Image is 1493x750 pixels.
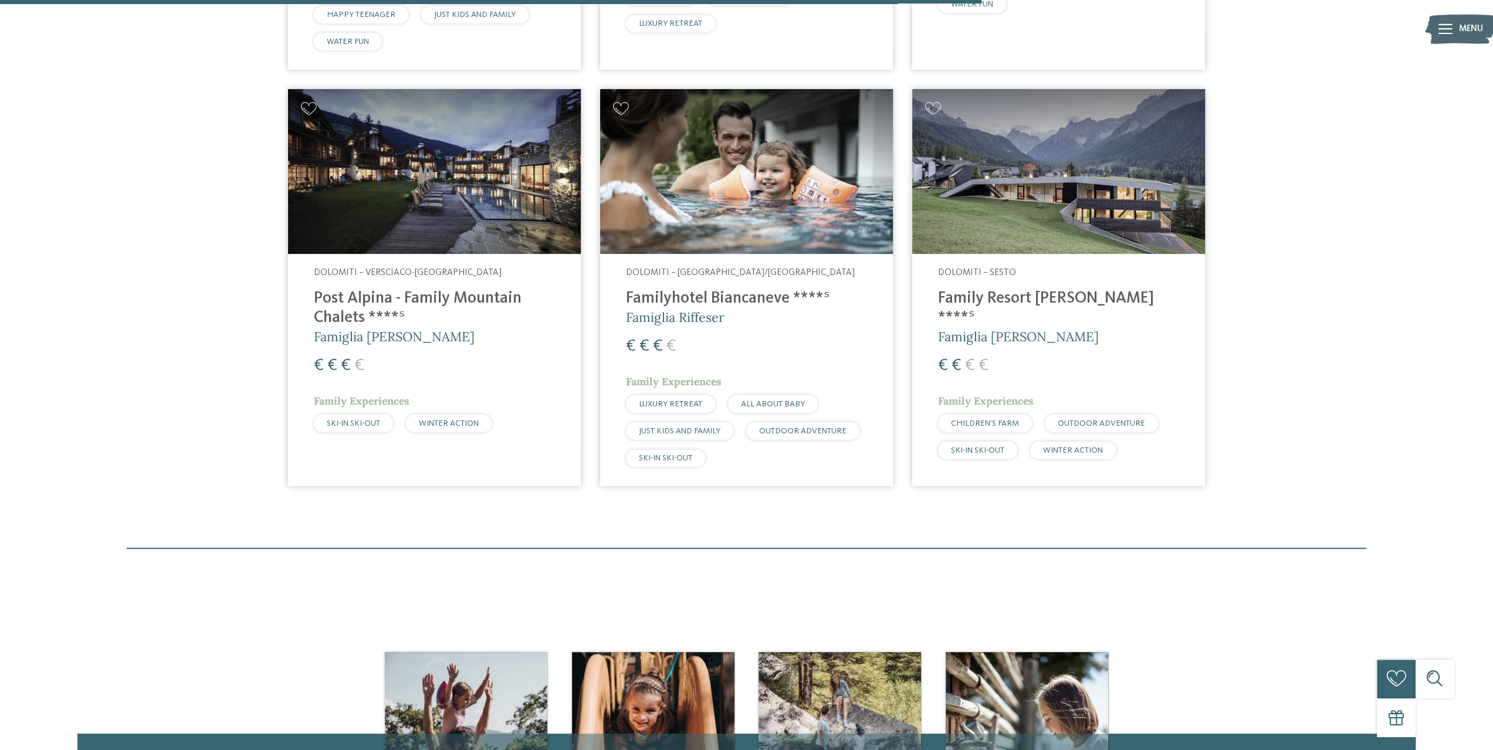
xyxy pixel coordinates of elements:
[938,328,1099,345] span: Famiglia [PERSON_NAME]
[419,419,479,427] span: WINTER ACTION
[288,89,581,486] a: Cercate un hotel per famiglie? Qui troverete solo i migliori! Dolomiti – Versciaco-[GEOGRAPHIC_DA...
[314,289,555,328] h4: Post Alpina - Family Mountain Chalets ****ˢ
[314,268,502,277] span: Dolomiti – Versciaco-[GEOGRAPHIC_DATA]
[327,38,369,46] span: WATER FUN
[354,357,364,374] span: €
[965,357,975,374] span: €
[639,454,692,462] span: SKI-IN SKI-OUT
[1058,419,1145,427] span: OUTDOOR ADVENTURE
[639,338,649,355] span: €
[666,338,676,355] span: €
[314,328,475,345] span: Famiglia [PERSON_NAME]
[314,357,324,374] span: €
[626,338,636,355] span: €
[288,89,581,254] img: Post Alpina - Family Mountain Chalets ****ˢ
[938,394,1034,408] span: Family Experiences
[741,400,805,408] span: ALL ABOUT BABY
[626,289,867,308] h4: Familyhotel Biancaneve ****ˢ
[327,419,380,427] span: SKI-IN SKI-OUT
[626,375,722,388] span: Family Experiences
[327,357,337,374] span: €
[434,11,516,19] span: JUST KIDS AND FAMILY
[327,11,395,19] span: HAPPY TEENAGER
[912,89,1205,486] a: Cercate un hotel per famiglie? Qui troverete solo i migliori! Dolomiti – Sesto Family Resort [PER...
[951,419,1019,427] span: CHILDREN’S FARM
[938,357,948,374] span: €
[1043,446,1103,454] span: WINTER ACTION
[938,268,1016,277] span: Dolomiti – Sesto
[600,89,893,486] a: Cercate un hotel per famiglie? Qui troverete solo i migliori! Dolomiti – [GEOGRAPHIC_DATA]/[GEOGR...
[341,357,351,374] span: €
[938,289,1179,328] h4: Family Resort [PERSON_NAME] ****ˢ
[626,268,855,277] span: Dolomiti – [GEOGRAPHIC_DATA]/[GEOGRAPHIC_DATA]
[951,446,1004,454] span: SKI-IN SKI-OUT
[979,357,988,374] span: €
[639,427,720,435] span: JUST KIDS AND FAMILY
[653,338,663,355] span: €
[600,89,893,254] img: Cercate un hotel per famiglie? Qui troverete solo i migliori!
[639,400,702,408] span: LUXURY RETREAT
[626,309,725,325] span: Famiglia Riffeser
[314,394,409,408] span: Family Experiences
[912,89,1205,254] img: Family Resort Rainer ****ˢ
[952,357,962,374] span: €
[639,19,702,28] span: LUXURY RETREAT
[759,427,847,435] span: OUTDOOR ADVENTURE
